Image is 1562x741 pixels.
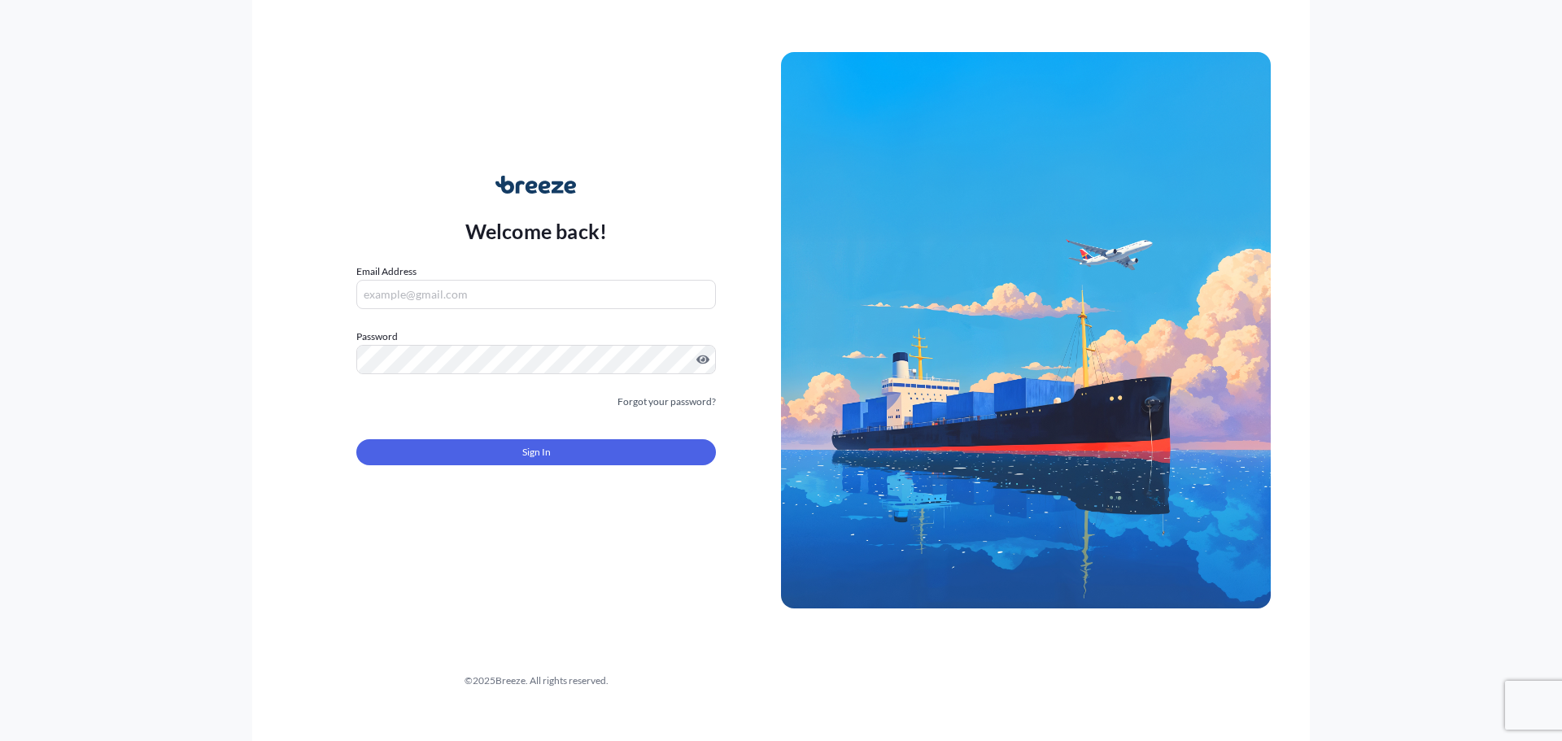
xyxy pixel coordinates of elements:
label: Email Address [356,264,417,280]
img: Ship illustration [781,52,1271,608]
input: example@gmail.com [356,280,716,309]
div: © 2025 Breeze. All rights reserved. [291,673,781,689]
span: Sign In [522,444,551,460]
label: Password [356,329,716,345]
button: Sign In [356,439,716,465]
p: Welcome back! [465,218,608,244]
button: Show password [696,353,709,366]
a: Forgot your password? [617,394,716,410]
